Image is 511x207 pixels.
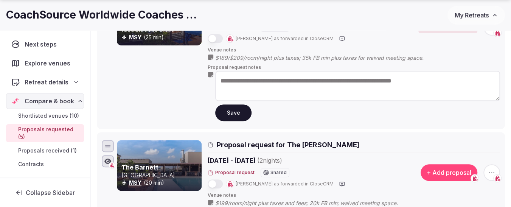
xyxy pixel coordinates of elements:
[215,54,439,62] span: $189/$209/room/night plus taxes; 35k FB min plus taxes for waived meeting space.
[208,47,500,53] span: Venue notes
[455,11,489,19] span: My Retreats
[257,157,282,164] span: ( 2 night s )
[121,179,200,187] div: (20 min)
[18,126,81,141] span: Proposals requested (5)
[6,174,84,190] a: Notifications
[215,104,252,121] button: Save
[6,184,84,201] button: Collapse Sidebar
[121,34,200,41] div: (25 min)
[421,164,477,181] button: + Add proposal
[236,36,334,42] span: [PERSON_NAME] as forwarded in CloseCRM
[6,111,84,121] a: Shortlisted venues (10)
[447,6,505,25] button: My Retreats
[121,163,158,171] a: The Barnett
[25,78,68,87] span: Retreat details
[6,36,84,52] a: Next steps
[25,96,74,106] span: Compare & book
[208,170,255,176] button: Proposal request
[6,55,84,71] a: Explore venues
[129,179,141,186] a: MSY
[18,160,44,168] span: Contracts
[25,40,60,49] span: Next steps
[18,147,77,154] span: Proposals received (1)
[18,112,79,120] span: Shortlisted venues (10)
[215,199,413,207] span: $199/room/night plus taxes and fees; 20k FB min; waived meeting space.
[208,64,500,71] span: Proposal request notes
[6,159,84,170] a: Contracts
[26,189,75,196] span: Collapse Sidebar
[208,192,500,199] span: Venue notes
[6,124,84,142] a: Proposals requested (5)
[236,181,334,187] span: [PERSON_NAME] as forwarded in CloseCRM
[217,140,359,149] span: Proposal request for The [PERSON_NAME]
[6,145,84,156] a: Proposals received (1)
[208,156,341,165] span: [DATE] - [DATE]
[129,34,141,41] button: MSY
[25,59,73,68] span: Explore venues
[6,8,200,22] h1: CoachSource Worldwide Coaches Forum 2026
[129,179,141,187] button: MSY
[129,34,141,40] a: MSY
[121,171,200,179] p: [GEOGRAPHIC_DATA]
[270,170,287,175] span: Shared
